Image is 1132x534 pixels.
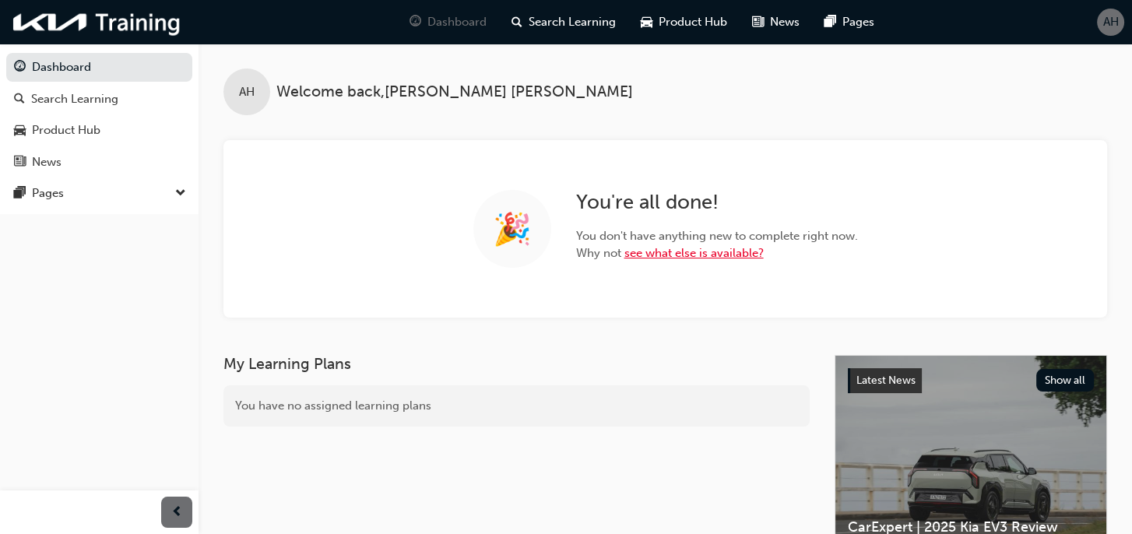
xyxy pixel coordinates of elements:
a: Dashboard [6,53,192,82]
a: guage-iconDashboard [397,6,499,38]
a: News [6,148,192,177]
span: Welcome back , [PERSON_NAME] [PERSON_NAME] [276,83,633,101]
span: News [770,13,800,31]
h2: You're all done! [576,190,858,215]
span: AH [239,83,255,101]
button: DashboardSearch LearningProduct HubNews [6,50,192,179]
a: see what else is available? [624,246,764,260]
span: car-icon [641,12,652,32]
a: Search Learning [6,85,192,114]
button: Pages [6,179,192,208]
span: news-icon [752,12,764,32]
a: Latest NewsShow all [848,368,1094,393]
span: Pages [842,13,874,31]
img: kia-training [8,6,187,38]
span: Why not [576,244,858,262]
span: prev-icon [171,503,183,522]
span: pages-icon [824,12,836,32]
span: 🎉 [493,220,532,238]
div: You have no assigned learning plans [223,385,810,427]
div: Pages [32,184,64,202]
span: guage-icon [14,61,26,75]
button: Show all [1036,369,1095,392]
a: search-iconSearch Learning [499,6,628,38]
span: news-icon [14,156,26,170]
h3: My Learning Plans [223,355,810,373]
a: Product Hub [6,116,192,145]
div: Search Learning [31,90,118,108]
span: car-icon [14,124,26,138]
span: Dashboard [427,13,487,31]
span: You don't have anything new to complete right now. [576,227,858,245]
span: Search Learning [529,13,616,31]
a: pages-iconPages [812,6,887,38]
button: AH [1097,9,1124,36]
span: search-icon [512,12,522,32]
div: Product Hub [32,121,100,139]
span: down-icon [175,184,186,204]
span: pages-icon [14,187,26,201]
span: Latest News [856,374,916,387]
a: news-iconNews [740,6,812,38]
span: search-icon [14,93,25,107]
span: guage-icon [410,12,421,32]
span: AH [1103,13,1119,31]
div: News [32,153,62,171]
a: car-iconProduct Hub [628,6,740,38]
span: Product Hub [659,13,727,31]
